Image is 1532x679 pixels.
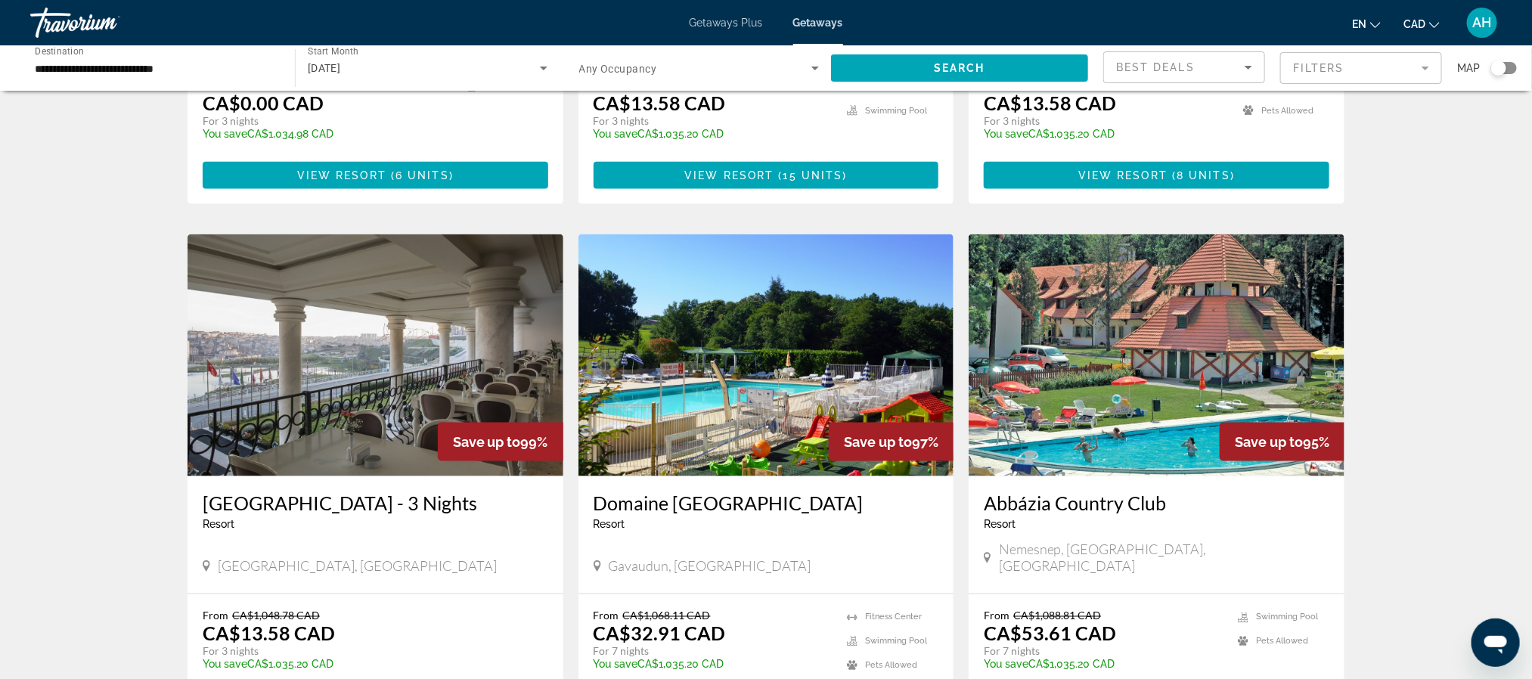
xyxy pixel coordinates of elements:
span: Fitness Center [865,612,922,622]
span: View Resort [684,169,774,181]
p: For 3 nights [203,114,451,128]
button: Filter [1280,51,1442,85]
span: From [984,609,1009,622]
span: Gavaudun, [GEOGRAPHIC_DATA] [609,558,811,575]
p: CA$13.58 CAD [984,91,1116,114]
button: User Menu [1462,7,1502,39]
a: Getaways Plus [690,17,763,29]
p: CA$1,035.20 CAD [594,659,833,671]
span: Nemesnep, [GEOGRAPHIC_DATA], [GEOGRAPHIC_DATA] [999,541,1329,575]
span: View Resort [297,169,386,181]
span: [DATE] [308,62,341,74]
p: CA$32.91 CAD [594,622,726,645]
span: You save [984,128,1028,140]
span: You save [594,128,638,140]
span: Resort [984,518,1016,530]
span: Save up to [844,434,912,450]
span: From [594,609,619,622]
span: Any Occupancy [579,63,657,75]
span: You save [203,128,247,140]
span: 6 units [395,169,449,181]
p: For 3 nights [203,645,533,659]
span: You save [594,659,638,671]
img: 4195O04X.jpg [578,234,954,476]
span: CA$1,068.11 CAD [623,609,711,622]
span: From [203,609,228,622]
span: Swimming Pool [865,637,927,646]
span: Pets Allowed [1261,106,1313,116]
span: View Resort [1078,169,1168,181]
span: Save up to [1235,434,1303,450]
span: Swimming Pool [865,106,927,116]
div: 99% [438,423,563,461]
p: CA$1,035.20 CAD [984,128,1228,140]
span: ( ) [774,169,847,181]
div: 97% [829,423,954,461]
span: ( ) [1168,169,1235,181]
span: CA$1,048.78 CAD [232,609,320,622]
span: Save up to [453,434,521,450]
button: Search [831,54,1088,82]
button: View Resort(6 units) [203,162,548,189]
span: Pets Allowed [1256,637,1308,646]
iframe: Button to launch messaging window [1472,619,1520,667]
img: 5328E01X.jpg [969,234,1344,476]
p: For 7 nights [594,645,833,659]
a: Getaways [793,17,843,29]
img: RU76O01X.jpg [188,234,563,476]
a: Domaine [GEOGRAPHIC_DATA] [594,491,939,514]
span: Swimming Pool [1256,612,1318,622]
p: CA$13.58 CAD [203,622,335,645]
span: ( ) [386,169,454,181]
p: CA$53.61 CAD [984,622,1116,645]
p: CA$0.00 CAD [203,91,324,114]
button: View Resort(8 units) [984,162,1329,189]
mat-select: Sort by [1116,58,1252,76]
div: 95% [1220,423,1344,461]
span: Start Month [308,47,358,57]
button: View Resort(15 units) [594,162,939,189]
a: Travorium [30,3,181,42]
span: AH [1473,15,1492,30]
a: Abbázia Country Club [984,491,1329,514]
span: 15 units [783,169,843,181]
button: Change currency [1403,13,1440,35]
span: 8 units [1177,169,1230,181]
span: en [1352,18,1366,30]
p: For 7 nights [984,645,1223,659]
span: You save [984,659,1028,671]
span: Map [1457,57,1480,79]
span: CAD [1403,18,1425,30]
p: CA$1,035.20 CAD [984,659,1223,671]
span: [GEOGRAPHIC_DATA], [GEOGRAPHIC_DATA] [218,558,497,575]
p: For 3 nights [984,114,1228,128]
button: Change language [1352,13,1381,35]
p: CA$1,035.20 CAD [203,659,533,671]
a: [GEOGRAPHIC_DATA] - 3 Nights [203,491,548,514]
span: Resort [594,518,625,530]
p: For 3 nights [594,114,833,128]
span: Pets Allowed [865,661,917,671]
p: CA$1,035.20 CAD [594,128,833,140]
p: CA$1,034.98 CAD [203,128,451,140]
span: Search [934,62,985,74]
p: CA$13.58 CAD [594,91,726,114]
span: You save [203,659,247,671]
span: Best Deals [1116,61,1195,73]
span: Destination [35,46,84,57]
span: Resort [203,518,234,530]
span: CA$1,088.81 CAD [1013,609,1101,622]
